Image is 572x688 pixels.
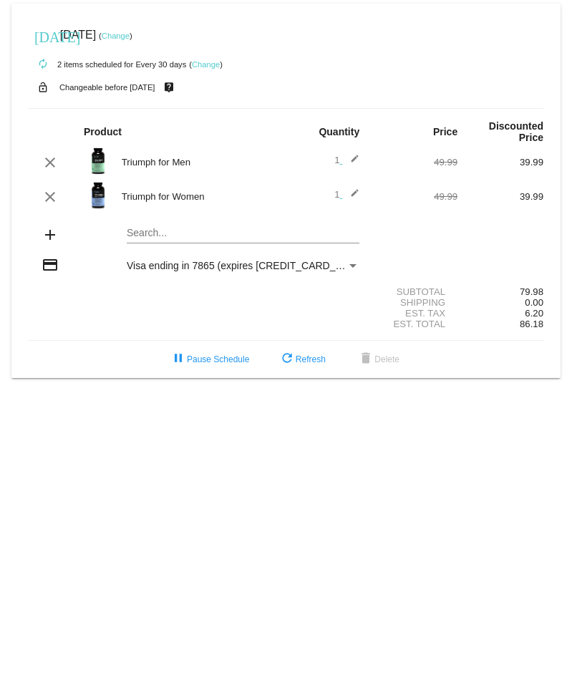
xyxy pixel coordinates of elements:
mat-icon: pause [170,351,187,368]
mat-icon: autorenew [34,56,52,73]
strong: Product [84,126,122,137]
mat-icon: clear [42,154,59,171]
div: Shipping [372,297,457,308]
mat-icon: add [42,226,59,243]
span: Pause Schedule [170,354,249,364]
div: 49.99 [372,157,457,168]
div: 39.99 [457,191,543,202]
span: 0.00 [525,297,543,308]
mat-icon: live_help [160,78,178,97]
span: Refresh [278,354,326,364]
span: 1 [334,189,359,200]
img: Image-1-Triumph_carousel-front-transp.png [84,147,112,175]
small: 2 items scheduled for Every 30 days [29,60,186,69]
strong: Quantity [319,126,359,137]
div: Est. Tax [372,308,457,319]
div: Subtotal [372,286,457,297]
mat-icon: edit [342,188,359,205]
img: updated-4.8-triumph-female.png [84,181,112,210]
mat-icon: credit_card [42,256,59,273]
div: Triumph for Women [115,191,286,202]
mat-icon: refresh [278,351,296,368]
mat-select: Payment Method [127,260,359,271]
span: 1 [334,155,359,165]
button: Delete [346,347,411,372]
small: Changeable before [DATE] [59,83,155,92]
small: ( ) [99,32,132,40]
button: Pause Schedule [158,347,261,372]
mat-icon: edit [342,154,359,171]
span: Visa ending in 7865 (expires [CREDIT_CARD_DATA]) [127,260,367,271]
mat-icon: delete [357,351,374,368]
span: Delete [357,354,399,364]
mat-icon: clear [42,188,59,205]
a: Change [102,32,130,40]
strong: Price [433,126,457,137]
strong: Discounted Price [489,120,543,143]
mat-icon: [DATE] [34,27,52,44]
small: ( ) [189,60,223,69]
div: 49.99 [372,191,457,202]
a: Change [192,60,220,69]
input: Search... [127,228,359,239]
div: Est. Total [372,319,457,329]
span: 86.18 [520,319,543,329]
div: 79.98 [457,286,543,297]
div: 39.99 [457,157,543,168]
span: 6.20 [525,308,543,319]
button: Refresh [267,347,337,372]
mat-icon: lock_open [34,78,52,97]
div: Triumph for Men [115,157,286,168]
